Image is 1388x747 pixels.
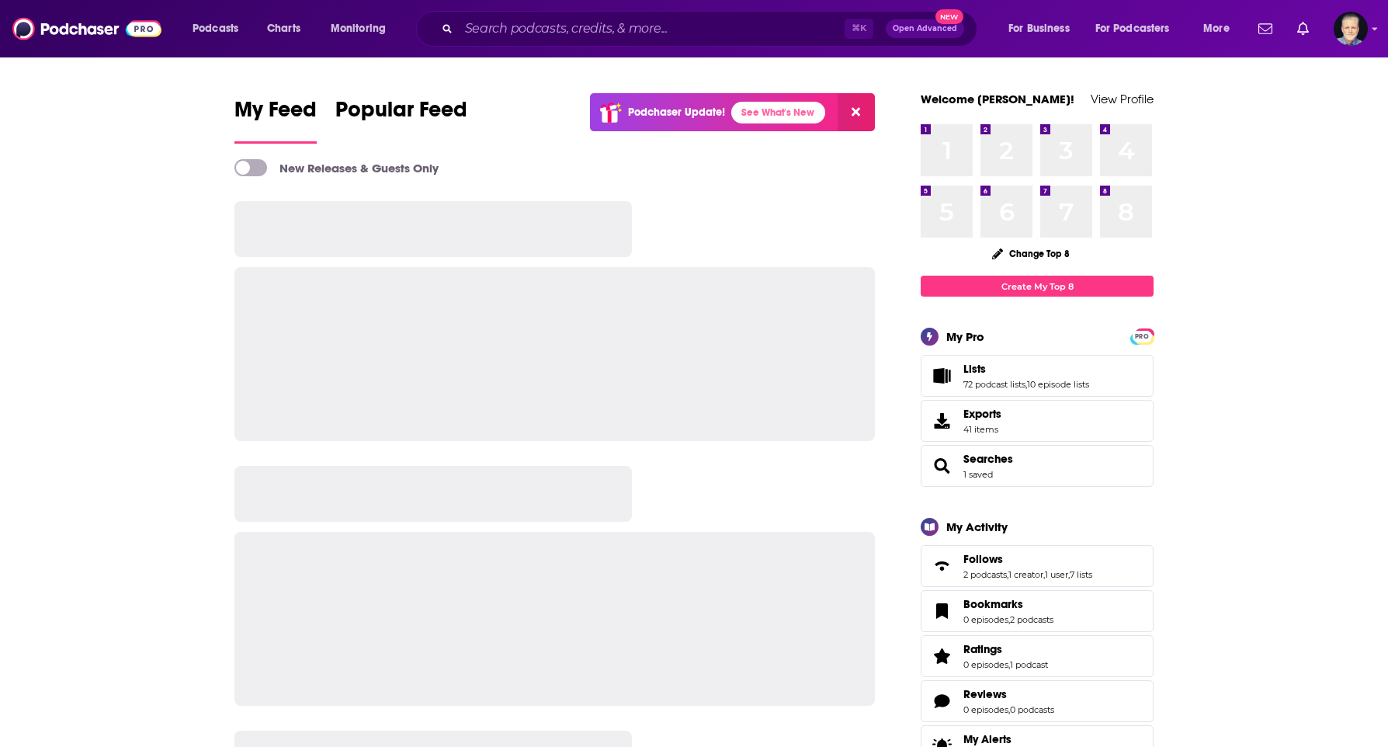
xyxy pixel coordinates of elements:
a: See What's New [731,102,825,123]
span: , [1008,704,1010,715]
div: My Activity [946,519,1008,534]
span: Logged in as JonesLiterary [1334,12,1368,46]
span: More [1203,18,1230,40]
a: View Profile [1091,92,1154,106]
span: Podcasts [193,18,238,40]
span: 41 items [963,424,1001,435]
button: Show profile menu [1334,12,1368,46]
a: Create My Top 8 [921,276,1154,297]
a: 1 creator [1008,569,1043,580]
span: , [1068,569,1070,580]
span: Bookmarks [963,597,1023,611]
span: My Alerts [963,732,1012,746]
a: Welcome [PERSON_NAME]! [921,92,1074,106]
a: My Feed [234,96,317,144]
span: Monitoring [331,18,386,40]
span: ⌘ K [845,19,873,39]
span: Reviews [921,680,1154,722]
a: Searches [963,452,1013,466]
button: open menu [1085,16,1192,41]
a: 0 podcasts [1010,704,1054,715]
p: Podchaser Update! [628,106,725,119]
span: Follows [921,545,1154,587]
button: open menu [182,16,259,41]
button: open menu [1192,16,1249,41]
span: My Feed [234,96,317,132]
a: Bookmarks [926,600,957,622]
a: 1 saved [963,469,993,480]
span: Popular Feed [335,96,467,132]
span: , [1008,614,1010,625]
span: For Podcasters [1095,18,1170,40]
span: Ratings [963,642,1002,656]
span: Searches [921,445,1154,487]
span: Charts [267,18,300,40]
span: , [1043,569,1045,580]
span: , [1008,659,1010,670]
span: , [1007,569,1008,580]
span: Exports [926,410,957,432]
a: PRO [1133,330,1151,342]
a: 72 podcast lists [963,379,1025,390]
a: Follows [963,552,1092,566]
a: Charts [257,16,310,41]
a: Ratings [926,645,957,667]
a: Lists [963,362,1089,376]
span: Exports [963,407,1001,421]
button: open menu [998,16,1089,41]
a: 10 episode lists [1027,379,1089,390]
a: 2 podcasts [963,569,1007,580]
a: Show notifications dropdown [1252,16,1279,42]
span: Reviews [963,687,1007,701]
span: For Business [1008,18,1070,40]
span: Lists [963,362,986,376]
span: , [1025,379,1027,390]
a: Follows [926,555,957,577]
a: 0 episodes [963,659,1008,670]
a: Bookmarks [963,597,1053,611]
button: Open AdvancedNew [886,19,964,38]
img: User Profile [1334,12,1368,46]
a: Popular Feed [335,96,467,144]
button: Change Top 8 [983,244,1079,263]
span: New [935,9,963,24]
a: 0 episodes [963,614,1008,625]
a: 1 user [1045,569,1068,580]
a: 1 podcast [1010,659,1048,670]
a: 2 podcasts [1010,614,1053,625]
a: Exports [921,400,1154,442]
span: Follows [963,552,1003,566]
input: Search podcasts, credits, & more... [459,16,845,41]
div: Search podcasts, credits, & more... [431,11,992,47]
img: Podchaser - Follow, Share and Rate Podcasts [12,14,161,43]
button: open menu [320,16,406,41]
a: Show notifications dropdown [1291,16,1315,42]
div: My Pro [946,329,984,344]
span: Lists [921,355,1154,397]
a: 0 episodes [963,704,1008,715]
a: Lists [926,365,957,387]
a: Searches [926,455,957,477]
a: 7 lists [1070,569,1092,580]
a: Ratings [963,642,1048,656]
a: New Releases & Guests Only [234,159,439,176]
span: Bookmarks [921,590,1154,632]
a: Reviews [926,690,957,712]
span: Open Advanced [893,25,957,33]
span: PRO [1133,331,1151,342]
span: Ratings [921,635,1154,677]
a: Reviews [963,687,1054,701]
